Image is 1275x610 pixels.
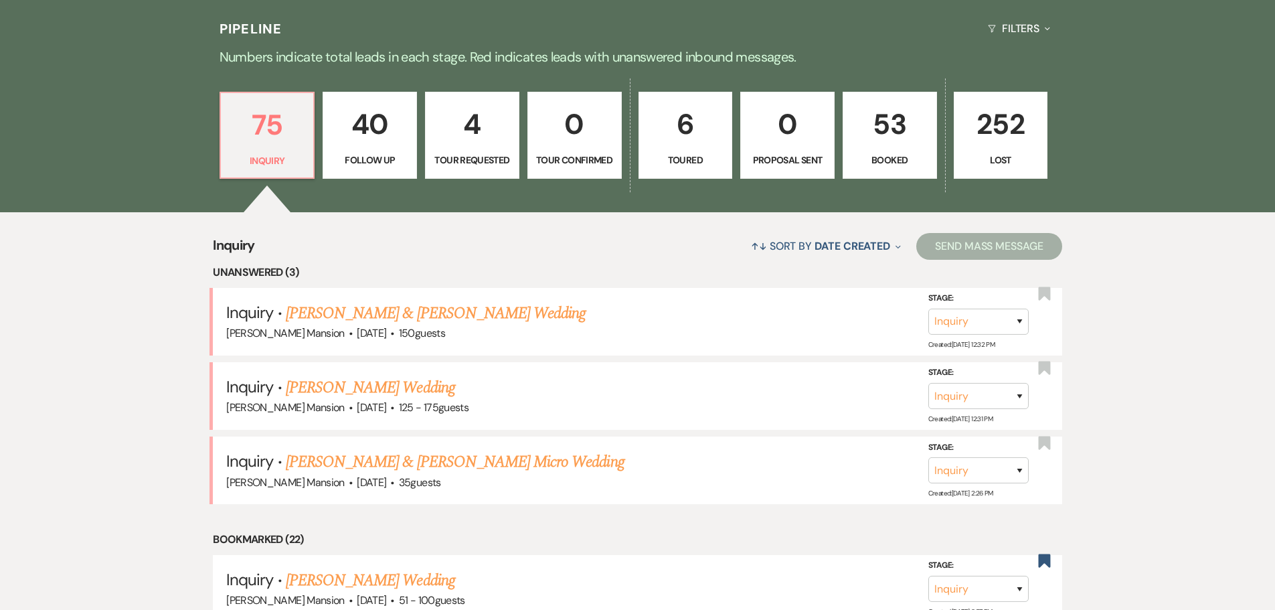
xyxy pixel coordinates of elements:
[749,102,826,147] p: 0
[399,400,469,414] span: 125 - 175 guests
[740,92,835,179] a: 0Proposal Sent
[749,153,826,167] p: Proposal Sent
[286,301,586,325] a: [PERSON_NAME] & [PERSON_NAME] Wedding
[331,153,408,167] p: Follow Up
[425,92,519,179] a: 4Tour Requested
[928,558,1029,573] label: Stage:
[226,302,273,323] span: Inquiry
[434,102,511,147] p: 4
[226,451,273,471] span: Inquiry
[357,475,386,489] span: [DATE]
[928,291,1029,306] label: Stage:
[916,233,1062,260] button: Send Mass Message
[962,102,1039,147] p: 252
[226,475,345,489] span: [PERSON_NAME] Mansion
[220,92,315,179] a: 75Inquiry
[331,102,408,147] p: 40
[815,239,890,253] span: Date Created
[226,593,345,607] span: [PERSON_NAME] Mansion
[220,19,282,38] h3: Pipeline
[229,102,306,147] p: 75
[286,450,624,474] a: [PERSON_NAME] & [PERSON_NAME] Micro Wedding
[962,153,1039,167] p: Lost
[226,569,273,590] span: Inquiry
[751,239,767,253] span: ↑↓
[647,153,724,167] p: Toured
[156,46,1120,68] p: Numbers indicate total leads in each stage. Red indicates leads with unanswered inbound messages.
[399,326,445,340] span: 150 guests
[746,228,906,264] button: Sort By Date Created
[226,326,345,340] span: [PERSON_NAME] Mansion
[286,568,455,593] a: [PERSON_NAME] Wedding
[357,326,386,340] span: [DATE]
[286,376,455,400] a: [PERSON_NAME] Wedding
[213,264,1062,281] li: Unanswered (3)
[928,441,1029,455] label: Stage:
[323,92,417,179] a: 40Follow Up
[954,92,1048,179] a: 252Lost
[639,92,733,179] a: 6Toured
[928,366,1029,380] label: Stage:
[851,153,928,167] p: Booked
[536,153,613,167] p: Tour Confirmed
[357,400,386,414] span: [DATE]
[536,102,613,147] p: 0
[434,153,511,167] p: Tour Requested
[399,475,441,489] span: 35 guests
[851,102,928,147] p: 53
[213,235,255,264] span: Inquiry
[229,153,306,168] p: Inquiry
[928,340,995,349] span: Created: [DATE] 12:32 PM
[928,414,993,423] span: Created: [DATE] 12:31 PM
[647,102,724,147] p: 6
[983,11,1055,46] button: Filters
[226,376,273,397] span: Inquiry
[213,531,1062,548] li: Bookmarked (22)
[357,593,386,607] span: [DATE]
[928,489,993,498] span: Created: [DATE] 2:26 PM
[527,92,622,179] a: 0Tour Confirmed
[226,400,345,414] span: [PERSON_NAME] Mansion
[843,92,937,179] a: 53Booked
[399,593,465,607] span: 51 - 100 guests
